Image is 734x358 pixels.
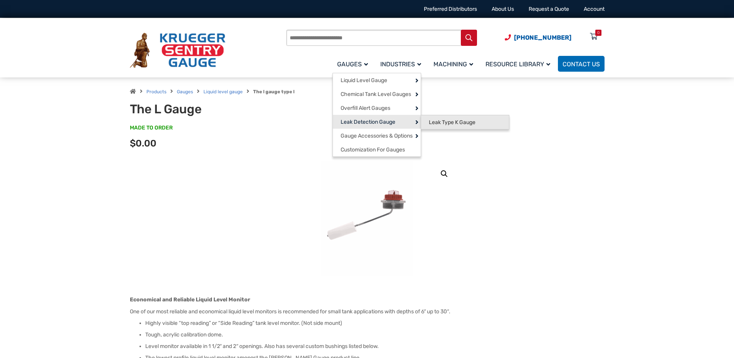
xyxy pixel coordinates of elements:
[130,102,320,116] h1: The L Gauge
[321,161,413,276] img: The L Gauge
[337,61,368,68] span: Gauges
[130,308,605,316] p: One of our most reliable and economical liquid level monitors is recommended for small tank appli...
[429,55,481,73] a: Machining
[597,30,600,36] div: 0
[424,6,477,12] a: Preferred Distributors
[514,34,571,41] span: [PHONE_NUMBER]
[341,146,405,153] span: Customization For Gauges
[177,89,193,94] a: Gauges
[333,87,421,101] a: Chemical Tank Level Gauges
[333,143,421,156] a: Customization For Gauges
[380,61,421,68] span: Industries
[146,89,166,94] a: Products
[376,55,429,73] a: Industries
[130,296,250,303] strong: Economical and Reliable Liquid Level Monitor
[437,167,451,181] a: View full-screen image gallery
[130,124,173,132] span: MADE TO ORDER
[481,55,558,73] a: Resource Library
[333,73,421,87] a: Liquid Level Gauge
[429,119,475,126] span: Leak Type K Gauge
[333,101,421,115] a: Overfill Alert Gauges
[433,61,473,68] span: Machining
[203,89,243,94] a: Liquid level gauge
[485,61,550,68] span: Resource Library
[563,61,600,68] span: Contact Us
[253,89,294,94] strong: The l gauge type l
[529,6,569,12] a: Request a Quote
[145,319,605,327] li: Highly visible “top reading” or “Side Reading” tank level monitor. (Not side mount)
[145,343,605,350] li: Level monitor available in 1 1/2″ and 2″ openings. Also has several custom bushings listed below.
[130,138,156,149] span: $0.00
[492,6,514,12] a: About Us
[558,56,605,72] a: Contact Us
[341,119,395,126] span: Leak Detection Gauge
[145,331,605,339] li: Tough, acrylic calibration dome.
[333,129,421,143] a: Gauge Accessories & Options
[341,91,411,98] span: Chemical Tank Level Gauges
[584,6,605,12] a: Account
[341,133,413,140] span: Gauge Accessories & Options
[341,105,390,112] span: Overfill Alert Gauges
[421,115,509,129] a: Leak Type K Gauge
[333,115,421,129] a: Leak Detection Gauge
[333,55,376,73] a: Gauges
[341,77,387,84] span: Liquid Level Gauge
[130,33,225,68] img: Krueger Sentry Gauge
[505,33,571,42] a: Phone Number (920) 434-8860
